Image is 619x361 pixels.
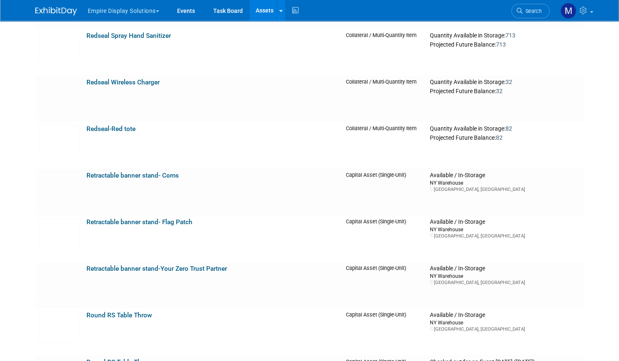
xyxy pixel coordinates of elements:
[496,41,506,48] span: 713
[343,168,426,215] td: Capital Asset (Single-Unit)
[496,134,502,141] span: 82
[343,308,426,355] td: Capital Asset (Single-Unit)
[343,215,426,262] td: Capital Asset (Single-Unit)
[343,75,426,122] td: Collateral / Multi-Quantity Item
[429,79,580,86] div: Quantity Available in Storage:
[35,7,77,15] img: ExhibitDay
[429,218,580,226] div: Available / In-Storage
[429,40,580,49] div: Projected Future Balance:
[505,79,512,85] span: 32
[343,262,426,308] td: Capital Asset (Single-Unit)
[429,312,580,319] div: Available / In-Storage
[86,172,179,179] a: Retractable banner stand- Coms
[86,32,171,40] a: Redseal Spray Hand Sanitizer
[511,4,550,18] a: Search
[523,8,542,14] span: Search
[429,272,580,279] div: NY Warehouse
[429,186,580,193] div: [GEOGRAPHIC_DATA], [GEOGRAPHIC_DATA]
[429,32,580,40] div: Quantity Available in Storage:
[429,226,580,233] div: NY Warehouse
[86,79,160,86] a: Redseal Wireless Charger
[429,279,580,286] div: [GEOGRAPHIC_DATA], [GEOGRAPHIC_DATA]
[505,32,515,39] span: 713
[429,179,580,186] div: NY Warehouse
[86,218,192,226] a: Retractable banner stand- Flag Patch
[429,133,580,142] div: Projected Future Balance:
[429,172,580,179] div: Available / In-Storage
[429,233,580,239] div: [GEOGRAPHIC_DATA], [GEOGRAPHIC_DATA]
[86,265,227,272] a: Retractable banner stand-Your Zero Trust Partner
[343,122,426,168] td: Collateral / Multi-Quantity Item
[86,125,136,133] a: Redseal-Red tote
[560,3,576,19] img: Matt h
[429,319,580,326] div: NY Warehouse
[429,125,580,133] div: Quantity Available in Storage:
[343,29,426,75] td: Collateral / Multi-Quantity Item
[505,125,512,132] span: 82
[429,265,580,272] div: Available / In-Storage
[86,312,152,319] a: Round RS Table Throw
[429,86,580,95] div: Projected Future Balance:
[429,326,580,332] div: [GEOGRAPHIC_DATA], [GEOGRAPHIC_DATA]
[496,88,502,94] span: 32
